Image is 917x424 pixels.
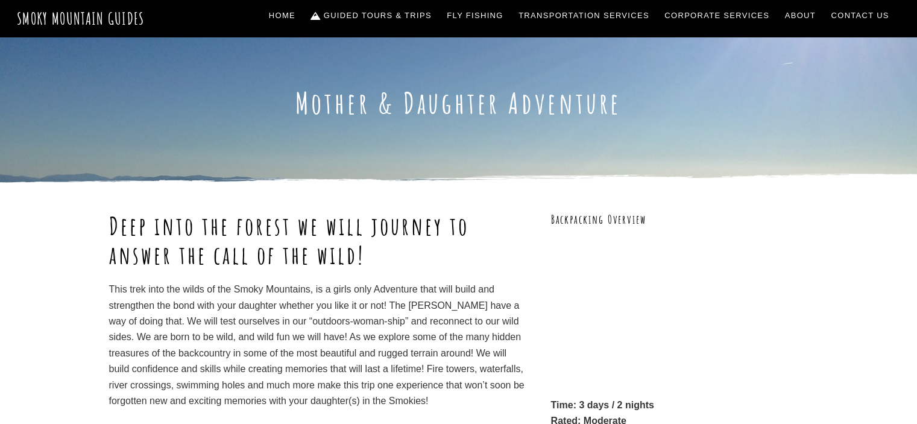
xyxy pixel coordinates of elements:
a: Guided Tours & Trips [306,3,436,28]
a: Contact Us [827,3,894,28]
h3: Backpacking Overview [551,212,808,228]
a: Smoky Mountain Guides [17,8,145,28]
a: Corporate Services [660,3,775,28]
p: This trek into the wilds of the Smoky Mountains, is a girls only Adventure that will build and st... [109,282,529,409]
strong: Time: 3 days / 2 nights [551,400,654,410]
a: Fly Fishing [443,3,508,28]
h1: Mother & Daughter Adventure [109,86,808,121]
a: Transportation Services [514,3,654,28]
a: Home [264,3,300,28]
h1: Deep into the forest we will journey to answer the call of the wild! [109,212,529,270]
a: About [780,3,821,28]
